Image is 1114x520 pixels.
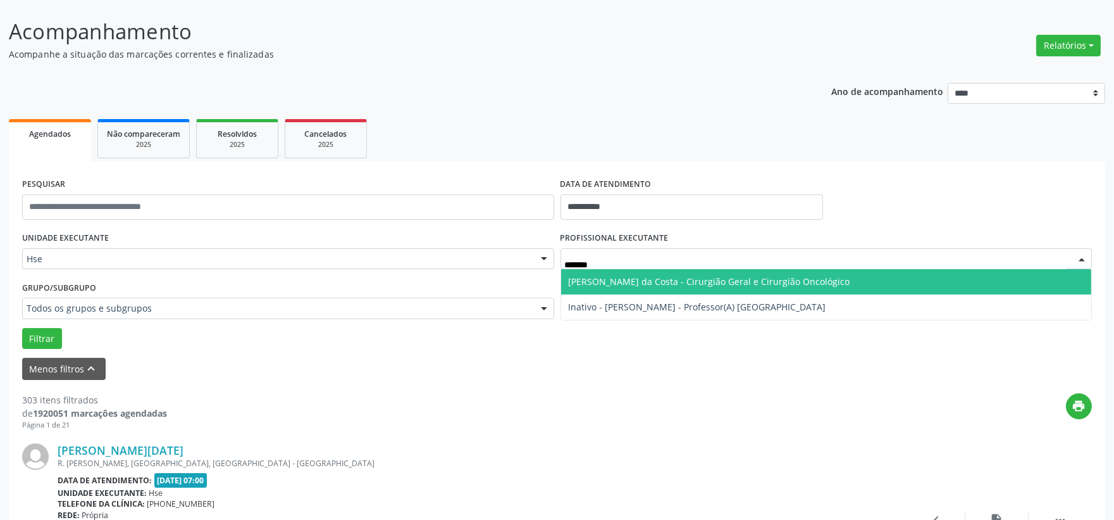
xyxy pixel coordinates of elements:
[9,16,776,48] p: Acompanhamento
[107,140,180,149] div: 2025
[1036,35,1101,56] button: Relatórios
[149,488,163,498] span: Hse
[560,229,669,248] label: PROFISSIONAL EXECUTANTE
[27,302,528,315] span: Todos os grupos e subgrupos
[27,253,528,265] span: Hse
[206,140,269,149] div: 2025
[33,407,167,419] strong: 1920051 marcações agendadas
[22,229,109,248] label: UNIDADE EXECUTANTE
[22,443,49,470] img: img
[22,407,167,420] div: de
[58,475,152,486] b: Data de atendimento:
[294,140,357,149] div: 2025
[85,362,99,376] i: keyboard_arrow_up
[147,498,215,509] span: [PHONE_NUMBER]
[22,420,167,431] div: Página 1 de 21
[154,473,207,488] span: [DATE] 07:00
[22,328,62,350] button: Filtrar
[22,175,65,194] label: PESQUISAR
[9,48,776,61] p: Acompanhe a situação das marcações correntes e finalizadas
[29,129,71,139] span: Agendados
[569,276,850,288] span: [PERSON_NAME] da Costa - Cirurgião Geral e Cirurgião Oncológico
[22,393,167,407] div: 303 itens filtrados
[1072,399,1086,413] i: print
[22,358,106,380] button: Menos filtroskeyboard_arrow_up
[107,129,180,139] span: Não compareceram
[58,488,147,498] b: Unidade executante:
[218,129,257,139] span: Resolvidos
[831,83,943,99] p: Ano de acompanhamento
[560,175,652,194] label: DATA DE ATENDIMENTO
[1066,393,1092,419] button: print
[569,301,826,313] span: Inativo - [PERSON_NAME] - Professor(A) [GEOGRAPHIC_DATA]
[58,443,183,457] a: [PERSON_NAME][DATE]
[58,498,145,509] b: Telefone da clínica:
[22,278,96,298] label: Grupo/Subgrupo
[58,458,902,469] div: R. [PERSON_NAME], [GEOGRAPHIC_DATA], [GEOGRAPHIC_DATA] - [GEOGRAPHIC_DATA]
[305,129,347,139] span: Cancelados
